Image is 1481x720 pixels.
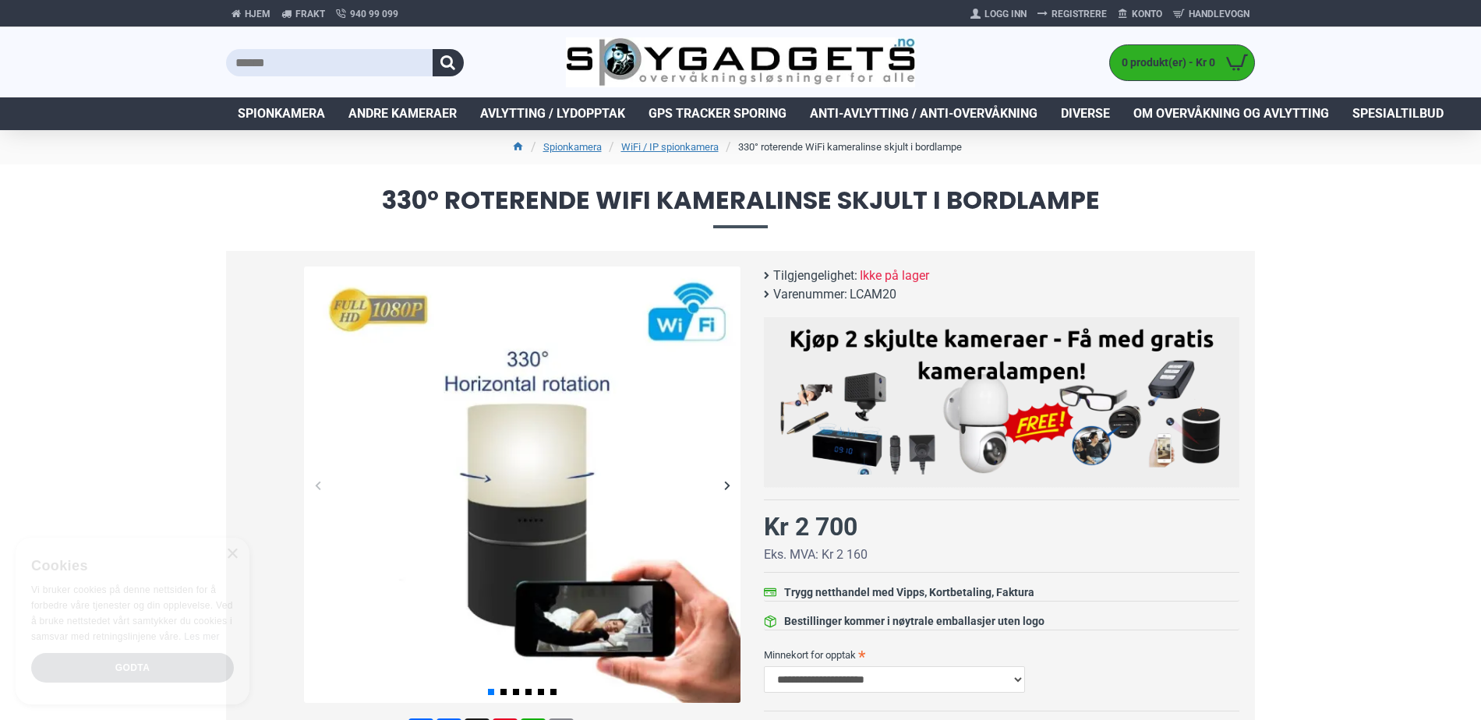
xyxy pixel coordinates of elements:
[1061,104,1110,123] span: Diverse
[984,7,1027,21] span: Logg Inn
[965,2,1032,26] a: Logg Inn
[773,266,857,285] b: Tilgjengelighet:
[713,471,740,499] div: Next slide
[31,653,234,683] div: Godta
[1352,104,1444,123] span: Spesialtilbud
[184,631,219,642] a: Les mer, opens a new window
[1052,7,1107,21] span: Registrere
[621,139,719,155] a: WiFi / IP spionkamera
[31,549,224,583] div: Cookies
[304,471,331,499] div: Previous slide
[513,689,519,695] span: Go to slide 3
[1049,97,1122,130] a: Diverse
[566,37,916,88] img: SpyGadgets.no
[31,584,233,641] span: Vi bruker cookies på denne nettsiden for å forbedre våre tjenester og din opplevelse. Ved å bruke...
[860,266,929,285] span: Ikke på lager
[488,689,494,695] span: Go to slide 1
[226,549,238,560] div: Close
[1032,2,1112,26] a: Registrere
[226,188,1255,228] span: 330° roterende WiFi kameralinse skjult i bordlampe
[538,689,544,695] span: Go to slide 5
[1110,55,1219,71] span: 0 produkt(er) - Kr 0
[776,325,1228,475] img: Kjøp 2 skjulte kameraer – Få med gratis kameralampe!
[500,689,507,695] span: Go to slide 2
[1132,7,1162,21] span: Konto
[350,7,398,21] span: 940 99 099
[764,508,857,545] div: Kr 2 700
[480,104,625,123] span: Avlytting / Lydopptak
[1133,104,1329,123] span: Om overvåkning og avlytting
[1189,7,1249,21] span: Handlevogn
[1110,45,1254,80] a: 0 produkt(er) - Kr 0
[798,97,1049,130] a: Anti-avlytting / Anti-overvåkning
[245,7,270,21] span: Hjem
[550,689,557,695] span: Go to slide 6
[226,97,337,130] a: Spionkamera
[649,104,786,123] span: GPS Tracker Sporing
[1341,97,1455,130] a: Spesialtilbud
[1112,2,1168,26] a: Konto
[468,97,637,130] a: Avlytting / Lydopptak
[348,104,457,123] span: Andre kameraer
[773,285,847,304] b: Varenummer:
[764,642,1239,667] label: Minnekort for opptak
[295,7,325,21] span: Frakt
[850,285,896,304] span: LCAM20
[784,584,1034,601] div: Trygg netthandel med Vipps, Kortbetaling, Faktura
[337,97,468,130] a: Andre kameraer
[525,689,532,695] span: Go to slide 4
[810,104,1037,123] span: Anti-avlytting / Anti-overvåkning
[784,613,1044,630] div: Bestillinger kommer i nøytrale emballasjer uten logo
[238,104,325,123] span: Spionkamera
[543,139,602,155] a: Spionkamera
[304,266,740,703] img: 330° roterende WiFi kameralinse skjult i bordlampe - SpyGadgets.no
[1168,2,1255,26] a: Handlevogn
[637,97,798,130] a: GPS Tracker Sporing
[1122,97,1341,130] a: Om overvåkning og avlytting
